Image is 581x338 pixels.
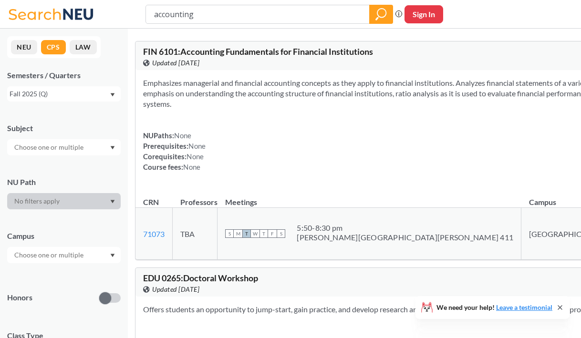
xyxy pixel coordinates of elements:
[70,40,97,54] button: LAW
[10,249,90,261] input: Choose one or multiple
[143,197,159,207] div: CRN
[143,130,206,172] div: NUPaths: Prerequisites: Corequisites: Course fees:
[152,284,199,295] span: Updated [DATE]
[143,46,373,57] span: FIN 6101 : Accounting Fundamentals for Financial Institutions
[173,208,218,260] td: TBA
[110,254,115,257] svg: Dropdown arrow
[110,146,115,150] svg: Dropdown arrow
[7,139,121,155] div: Dropdown arrow
[268,229,277,238] span: F
[251,229,259,238] span: W
[218,187,521,208] th: Meetings
[242,229,251,238] span: T
[188,142,206,150] span: None
[277,229,285,238] span: S
[173,187,218,208] th: Professors
[7,193,121,209] div: Dropdown arrow
[174,131,191,140] span: None
[183,163,200,171] span: None
[7,86,121,102] div: Fall 2025 (Q)Dropdown arrow
[405,5,443,23] button: Sign In
[153,6,363,22] input: Class, professor, course number, "phrase"
[143,273,258,283] span: EDU 0265 : Doctoral Workshop
[7,292,32,303] p: Honors
[110,200,115,204] svg: Dropdown arrow
[7,177,121,187] div: NU Path
[10,89,109,99] div: Fall 2025 (Q)
[7,247,121,263] div: Dropdown arrow
[187,152,204,161] span: None
[436,304,552,311] span: We need your help!
[234,229,242,238] span: M
[297,233,513,242] div: [PERSON_NAME][GEOGRAPHIC_DATA][PERSON_NAME] 411
[7,70,121,81] div: Semesters / Quarters
[7,123,121,133] div: Subject
[369,5,393,24] div: magnifying glass
[152,58,199,68] span: Updated [DATE]
[375,8,387,21] svg: magnifying glass
[41,40,66,54] button: CPS
[259,229,268,238] span: T
[225,229,234,238] span: S
[11,40,37,54] button: NEU
[496,303,552,311] a: Leave a testimonial
[297,223,513,233] div: 5:50 - 8:30 pm
[7,231,121,241] div: Campus
[110,93,115,97] svg: Dropdown arrow
[10,142,90,153] input: Choose one or multiple
[143,229,165,238] a: 71073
